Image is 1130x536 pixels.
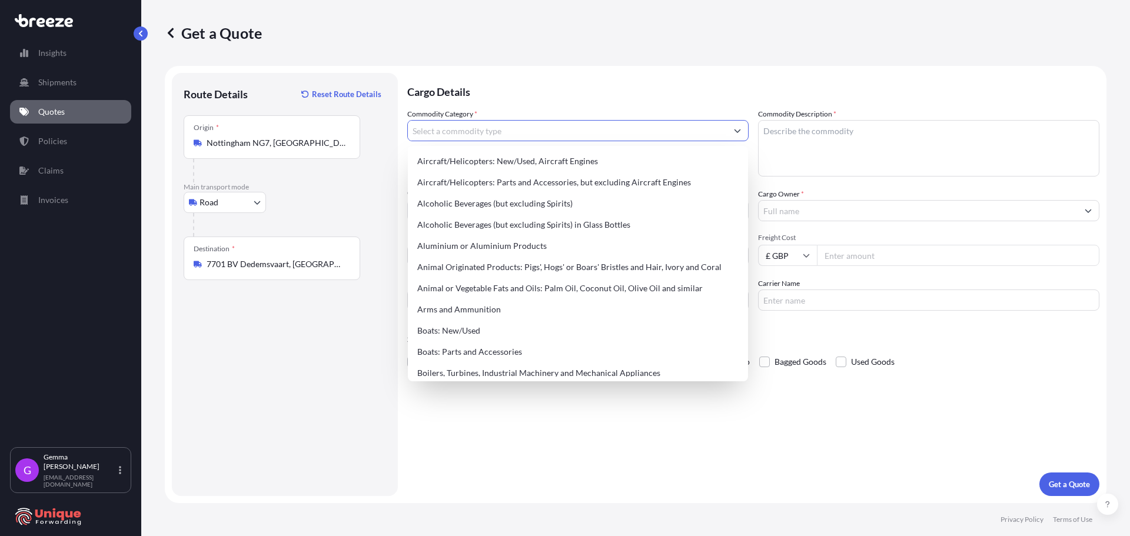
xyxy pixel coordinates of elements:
[413,193,743,214] div: Alcoholic Beverages (but excluding Spirits)
[758,278,800,289] label: Carrier Name
[184,182,386,192] p: Main transport mode
[413,299,743,320] div: Arms and Ammunition
[759,200,1078,221] input: Full name
[413,341,743,362] div: Boats: Parts and Accessories
[1053,515,1092,524] p: Terms of Use
[727,120,748,141] button: Show suggestions
[44,452,117,471] p: Gemma [PERSON_NAME]
[38,165,64,177] p: Claims
[413,151,743,172] div: Aircraft/Helicopters: New/Used, Aircraft Engines
[207,258,345,270] input: Destination
[38,76,77,88] p: Shipments
[194,123,219,132] div: Origin
[407,233,443,245] span: Load Type
[184,192,266,213] button: Select transport
[775,353,826,371] span: Bagged Goods
[758,289,1099,311] input: Enter name
[15,507,82,526] img: organization-logo
[413,320,743,341] div: Boats: New/Used
[184,87,248,101] p: Route Details
[44,474,117,488] p: [EMAIL_ADDRESS][DOMAIN_NAME]
[407,334,1099,344] p: Special Conditions
[407,108,477,120] label: Commodity Category
[413,278,743,299] div: Animal or Vegetable Fats and Oils: Palm Oil, Coconut Oil, Olive Oil and similar
[1049,478,1090,490] p: Get a Quote
[413,235,743,257] div: Aluminium or Aluminium Products
[38,194,68,206] p: Invoices
[207,137,345,149] input: Origin
[1001,515,1043,524] p: Privacy Policy
[413,362,743,384] div: Boilers, Turbines, Industrial Machinery and Mechanical Appliances
[758,108,836,120] label: Commodity Description
[407,73,1099,108] p: Cargo Details
[413,257,743,278] div: Animal Originated Products: Pigs', Hogs' or Boars' Bristles and Hair, Ivory and Coral
[758,233,1099,242] span: Freight Cost
[1078,200,1099,221] button: Show suggestions
[413,214,743,235] div: Alcoholic Beverages (but excluding Spirits) in Glass Bottles
[38,135,67,147] p: Policies
[408,120,727,141] input: Select a commodity type
[407,188,749,198] span: Commodity Value
[200,197,218,208] span: Road
[194,244,235,254] div: Destination
[38,106,65,118] p: Quotes
[407,278,466,289] label: Booking Reference
[817,245,1099,266] input: Enter amount
[24,464,31,476] span: G
[758,188,804,200] label: Cargo Owner
[38,47,67,59] p: Insights
[165,24,262,42] p: Get a Quote
[312,88,381,100] p: Reset Route Details
[413,172,743,193] div: Aircraft/Helicopters: Parts and Accessories, but excluding Aircraft Engines
[851,353,895,371] span: Used Goods
[407,289,749,311] input: Your internal reference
